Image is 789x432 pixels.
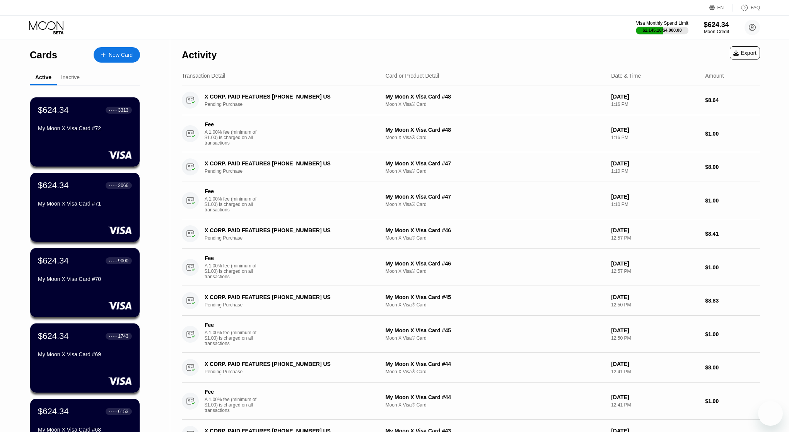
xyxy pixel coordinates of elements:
[109,52,133,58] div: New Card
[386,160,605,167] div: My Moon X Visa Card #47
[109,109,117,111] div: ● ● ● ●
[705,231,760,237] div: $8.41
[733,4,760,12] div: FAQ
[61,74,80,80] div: Inactive
[205,330,263,346] div: A 1.00% fee (minimum of $1.00) is charged on all transactions
[705,364,760,371] div: $8.00
[611,227,699,233] div: [DATE]
[705,197,760,204] div: $1.00
[758,401,783,426] iframe: Button to launch messaging window
[38,105,69,115] div: $624.34
[35,74,51,80] div: Active
[182,115,760,152] div: FeeA 1.00% fee (minimum of $1.00) is charged on all transactionsMy Moon X Visa Card #48Moon X Vis...
[705,97,760,103] div: $8.64
[30,248,140,317] div: $624.34● ● ● ●9000My Moon X Visa Card #70
[611,73,641,79] div: Date & Time
[205,369,383,374] div: Pending Purchase
[182,85,760,115] div: X CORP. PAID FEATURES [PHONE_NUMBER] USPending PurchaseMy Moon X Visa Card #48Moon X Visa® Card[D...
[611,194,699,200] div: [DATE]
[705,264,760,270] div: $1.00
[205,322,259,328] div: Fee
[636,20,688,26] div: Visa Monthly Spend Limit
[611,235,699,241] div: 12:57 PM
[704,29,729,34] div: Moon Credit
[705,398,760,404] div: $1.00
[730,46,760,60] div: Export
[205,160,370,167] div: X CORP. PAID FEATURES [PHONE_NUMBER] US
[611,394,699,400] div: [DATE]
[38,276,132,282] div: My Moon X Visa Card #70
[205,294,370,300] div: X CORP. PAID FEATURES [PHONE_NUMBER] US
[733,50,757,56] div: Export
[611,361,699,367] div: [DATE]
[611,327,699,333] div: [DATE]
[386,94,605,100] div: My Moon X Visa Card #48
[38,180,69,190] div: $624.34
[38,351,132,357] div: My Moon X Visa Card #69
[94,47,140,63] div: New Card
[205,302,383,308] div: Pending Purchase
[611,160,699,167] div: [DATE]
[38,331,69,341] div: $624.34
[205,168,383,174] div: Pending Purchase
[386,168,605,174] div: Moon X Visa® Card
[386,394,605,400] div: My Moon X Visa Card #44
[118,107,128,113] div: 3313
[118,258,128,264] div: 9000
[38,406,69,417] div: $624.34
[611,402,699,408] div: 12:41 PM
[386,260,605,267] div: My Moon X Visa Card #46
[751,5,760,10] div: FAQ
[386,402,605,408] div: Moon X Visa® Card
[30,97,140,167] div: $624.34● ● ● ●3313My Moon X Visa Card #72
[704,21,729,29] div: $624.34
[182,353,760,383] div: X CORP. PAID FEATURES [PHONE_NUMBER] USPending PurchaseMy Moon X Visa Card #44Moon X Visa® Card[D...
[611,294,699,300] div: [DATE]
[717,5,724,10] div: EN
[705,73,724,79] div: Amount
[182,73,225,79] div: Transaction Detail
[182,249,760,286] div: FeeA 1.00% fee (minimum of $1.00) is charged on all transactionsMy Moon X Visa Card #46Moon X Vis...
[705,164,760,170] div: $8.00
[109,410,117,413] div: ● ● ● ●
[709,4,733,12] div: EN
[205,389,259,395] div: Fee
[611,94,699,100] div: [DATE]
[386,269,605,274] div: Moon X Visa® Card
[705,331,760,337] div: $1.00
[109,184,117,187] div: ● ● ● ●
[205,196,263,213] div: A 1.00% fee (minimum of $1.00) is charged on all transactions
[182,316,760,353] div: FeeA 1.00% fee (minimum of $1.00) is charged on all transactionsMy Moon X Visa Card #45Moon X Vis...
[205,227,370,233] div: X CORP. PAID FEATURES [PHONE_NUMBER] US
[205,188,259,194] div: Fee
[38,256,69,266] div: $624.34
[205,255,259,261] div: Fee
[611,269,699,274] div: 12:57 PM
[386,202,605,207] div: Moon X Visa® Card
[611,369,699,374] div: 12:41 PM
[205,121,259,128] div: Fee
[30,323,140,393] div: $624.34● ● ● ●1743My Moon X Visa Card #69
[611,302,699,308] div: 12:50 PM
[704,21,729,34] div: $624.34Moon Credit
[386,327,605,333] div: My Moon X Visa Card #45
[205,235,383,241] div: Pending Purchase
[386,369,605,374] div: Moon X Visa® Card
[611,335,699,341] div: 12:50 PM
[205,263,263,279] div: A 1.00% fee (minimum of $1.00) is charged on all transactions
[182,219,760,249] div: X CORP. PAID FEATURES [PHONE_NUMBER] USPending PurchaseMy Moon X Visa Card #46Moon X Visa® Card[D...
[30,49,57,61] div: Cards
[205,129,263,146] div: A 1.00% fee (minimum of $1.00) is charged on all transactions
[611,168,699,174] div: 1:10 PM
[386,294,605,300] div: My Moon X Visa Card #45
[182,182,760,219] div: FeeA 1.00% fee (minimum of $1.00) is charged on all transactionsMy Moon X Visa Card #47Moon X Vis...
[386,135,605,140] div: Moon X Visa® Card
[705,298,760,304] div: $8.83
[205,361,370,367] div: X CORP. PAID FEATURES [PHONE_NUMBER] US
[205,94,370,100] div: X CORP. PAID FEATURES [PHONE_NUMBER] US
[386,335,605,341] div: Moon X Visa® Card
[109,335,117,337] div: ● ● ● ●
[611,135,699,140] div: 1:16 PM
[182,152,760,182] div: X CORP. PAID FEATURES [PHONE_NUMBER] USPending PurchaseMy Moon X Visa Card #47Moon X Visa® Card[D...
